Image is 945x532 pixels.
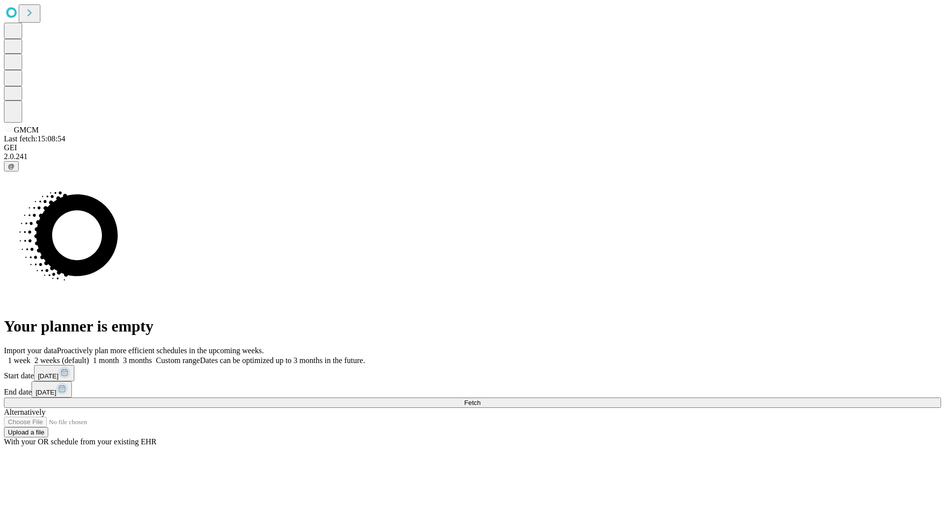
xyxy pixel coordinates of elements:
[4,346,57,355] span: Import your data
[8,163,15,170] span: @
[14,126,39,134] span: GMCM
[464,399,480,406] span: Fetch
[4,134,65,143] span: Last fetch: 15:08:54
[4,408,45,416] span: Alternatively
[57,346,264,355] span: Proactively plan more efficient schedules in the upcoming weeks.
[156,356,200,365] span: Custom range
[34,356,89,365] span: 2 weeks (default)
[4,398,941,408] button: Fetch
[31,381,72,398] button: [DATE]
[34,365,74,381] button: [DATE]
[200,356,365,365] span: Dates can be optimized up to 3 months in the future.
[4,161,19,171] button: @
[93,356,119,365] span: 1 month
[123,356,152,365] span: 3 months
[8,356,31,365] span: 1 week
[4,365,941,381] div: Start date
[35,389,56,396] span: [DATE]
[4,152,941,161] div: 2.0.241
[4,317,941,335] h1: Your planner is empty
[4,427,48,437] button: Upload a file
[4,143,941,152] div: GEI
[38,372,59,380] span: [DATE]
[4,437,157,446] span: With your OR schedule from your existing EHR
[4,381,941,398] div: End date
